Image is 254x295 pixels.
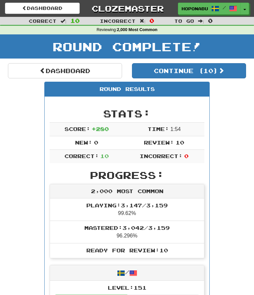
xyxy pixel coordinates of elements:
[2,40,252,53] h1: Round Complete!
[61,19,66,23] span: :
[176,139,184,146] span: 10
[117,27,157,32] strong: 2,000 Most Common
[140,153,183,159] span: Incorrect:
[5,3,80,14] a: Dashboard
[140,19,146,23] span: :
[50,198,204,221] li: 99.62%
[184,153,189,159] span: 0
[149,17,154,24] span: 0
[8,63,122,78] a: Dashboard
[92,126,109,132] span: + 280
[208,17,213,24] span: 0
[100,153,109,159] span: 10
[64,153,99,159] span: Correct:
[90,3,164,14] a: Clozemaster
[170,126,181,132] span: 1 : 54
[132,63,246,78] button: Continue (10)
[100,18,136,24] span: Incorrect
[50,265,204,281] div: /
[86,247,168,253] span: Ready for Review: 10
[50,184,204,199] div: 2,000 Most Common
[84,225,170,231] span: Mastered: 3,042 / 3,159
[108,284,147,291] span: Level: 151
[75,139,92,146] span: New:
[94,139,98,146] span: 0
[64,126,90,132] span: Score:
[50,170,204,181] h2: Progress:
[178,3,241,15] a: HopOnABus /
[182,6,208,12] span: HopOnABus
[29,18,57,24] span: Correct
[148,126,169,132] span: Time:
[223,5,226,10] span: /
[70,17,80,24] span: 10
[174,18,194,24] span: To go
[45,82,209,97] div: Round Results
[50,108,204,119] h2: Stats:
[50,221,204,243] li: 96.296%
[86,202,168,208] span: Playing: 3,147 / 3,159
[144,139,174,146] span: Review:
[198,19,204,23] span: :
